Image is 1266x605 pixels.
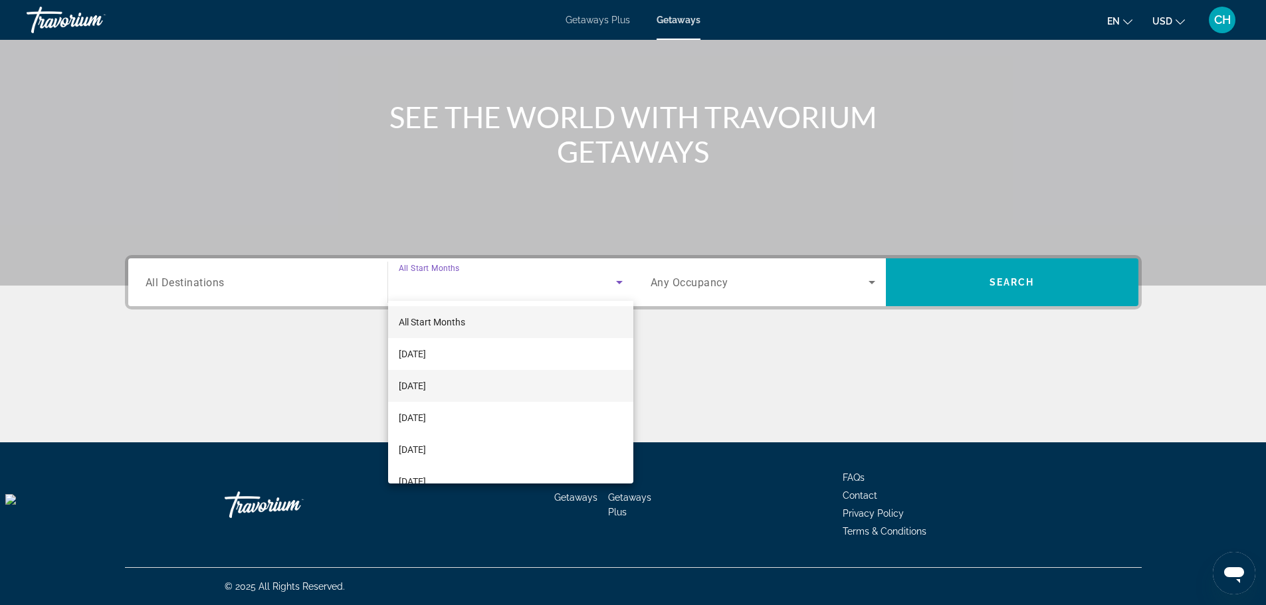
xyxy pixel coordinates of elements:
[1213,552,1255,594] iframe: Button to launch messaging window
[399,442,426,458] span: [DATE]
[399,346,426,362] span: [DATE]
[399,410,426,426] span: [DATE]
[399,378,426,394] span: [DATE]
[399,474,426,489] span: [DATE]
[399,317,465,327] span: All Start Months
